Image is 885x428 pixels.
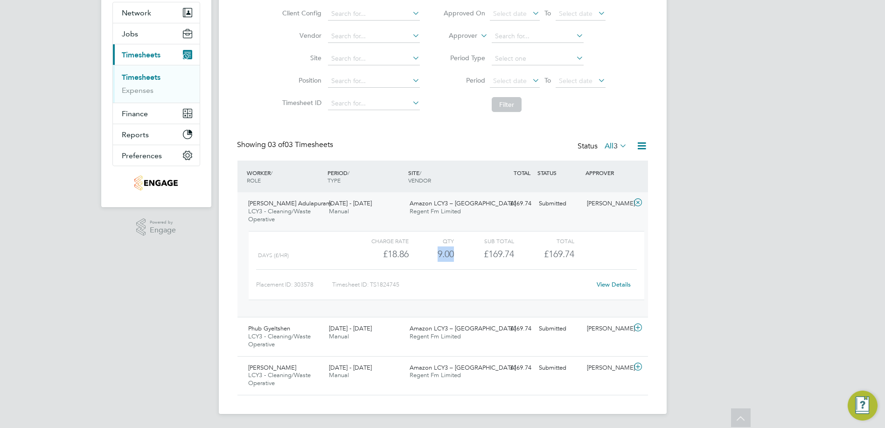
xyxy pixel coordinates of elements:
[487,321,535,337] div: £169.74
[559,77,592,85] span: Select date
[113,2,200,23] button: Network
[544,248,574,260] span: £169.74
[247,176,261,184] span: ROLE
[597,281,631,288] a: View Details
[487,196,535,211] div: £169.74
[271,169,273,176] span: /
[578,140,629,153] div: Status
[150,226,176,234] span: Engage
[329,371,349,379] span: Manual
[409,246,454,262] div: 9.00
[410,324,516,332] span: Amazon LCY3 – [GEOGRAPHIC_DATA]
[492,52,584,65] input: Select one
[493,9,527,18] span: Select date
[249,207,311,223] span: LCY3 - Cleaning/Waste Operative
[329,199,372,207] span: [DATE] - [DATE]
[406,164,487,189] div: SITE
[410,199,516,207] span: Amazon LCY3 – [GEOGRAPHIC_DATA]
[410,332,461,340] span: Regent Fm Limited
[122,8,152,17] span: Network
[443,76,485,84] label: Period
[410,207,461,215] span: Regent Fm Limited
[535,164,584,181] div: STATUS
[348,235,408,246] div: Charge rate
[514,169,530,176] span: TOTAL
[614,141,618,151] span: 3
[268,140,285,149] span: 03 of
[492,97,522,112] button: Filter
[134,175,178,190] img: regentfm-logo-retina.png
[328,7,420,21] input: Search for...
[122,130,149,139] span: Reports
[279,54,321,62] label: Site
[113,103,200,124] button: Finance
[348,169,349,176] span: /
[122,29,139,38] span: Jobs
[443,54,485,62] label: Period Type
[328,97,420,110] input: Search for...
[279,76,321,84] label: Position
[122,109,148,118] span: Finance
[605,141,627,151] label: All
[454,235,514,246] div: Sub Total
[256,277,332,292] div: Placement ID: 303578
[583,164,632,181] div: APPROVER
[258,252,289,259] span: Days (£/HR)
[279,9,321,17] label: Client Config
[583,196,632,211] div: [PERSON_NAME]
[328,52,420,65] input: Search for...
[409,235,454,246] div: QTY
[249,371,311,387] span: LCY3 - Cleaning/Waste Operative
[279,31,321,40] label: Vendor
[408,176,431,184] span: VENDOR
[410,371,461,379] span: Regent Fm Limited
[249,199,332,207] span: [PERSON_NAME] Adulapuram
[122,86,154,95] a: Expenses
[559,9,592,18] span: Select date
[492,30,584,43] input: Search for...
[329,207,349,215] span: Manual
[122,73,161,82] a: Timesheets
[328,30,420,43] input: Search for...
[583,360,632,376] div: [PERSON_NAME]
[112,175,200,190] a: Go to home page
[348,246,408,262] div: £18.86
[329,364,372,372] span: [DATE] - [DATE]
[113,124,200,145] button: Reports
[329,324,372,332] span: [DATE] - [DATE]
[249,324,291,332] span: Phub Gyeltshen
[113,44,200,65] button: Timesheets
[249,364,297,372] span: [PERSON_NAME]
[454,246,514,262] div: £169.74
[419,169,421,176] span: /
[113,23,200,44] button: Jobs
[332,277,591,292] div: Timesheet ID: TS1824745
[328,75,420,88] input: Search for...
[542,74,554,86] span: To
[122,151,162,160] span: Preferences
[443,9,485,17] label: Approved On
[535,360,584,376] div: Submitted
[487,360,535,376] div: £169.74
[535,196,584,211] div: Submitted
[514,235,574,246] div: Total
[848,391,878,421] button: Engage Resource Center
[249,332,311,348] span: LCY3 - Cleaning/Waste Operative
[122,50,161,59] span: Timesheets
[279,98,321,107] label: Timesheet ID
[542,7,554,19] span: To
[268,140,334,149] span: 03 Timesheets
[328,176,341,184] span: TYPE
[329,332,349,340] span: Manual
[535,321,584,337] div: Submitted
[410,364,516,372] span: Amazon LCY3 – [GEOGRAPHIC_DATA]
[237,140,335,150] div: Showing
[435,31,477,41] label: Approver
[583,321,632,337] div: [PERSON_NAME]
[325,164,406,189] div: PERIOD
[113,145,200,166] button: Preferences
[493,77,527,85] span: Select date
[113,65,200,103] div: Timesheets
[150,218,176,226] span: Powered by
[245,164,326,189] div: WORKER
